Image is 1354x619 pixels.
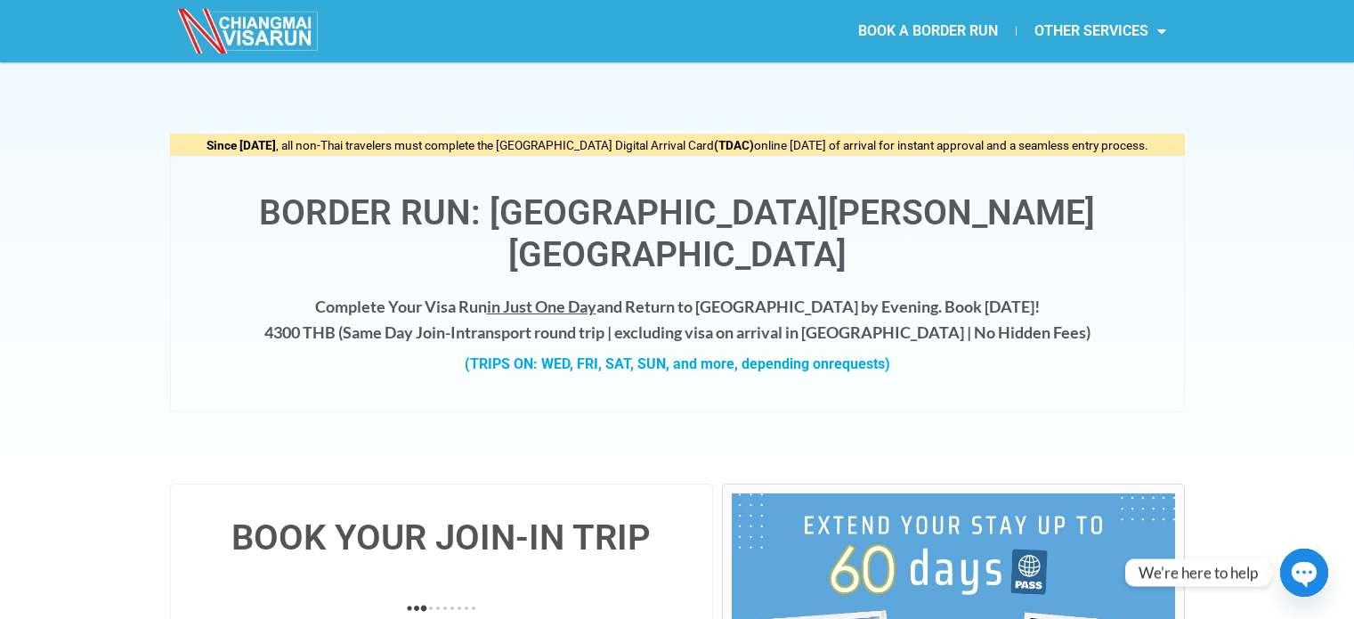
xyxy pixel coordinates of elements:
[343,322,465,342] strong: Same Day Join-In
[1017,11,1184,52] a: OTHER SERVICES
[207,138,1148,152] span: , all non-Thai travelers must complete the [GEOGRAPHIC_DATA] Digital Arrival Card online [DATE] o...
[189,192,1166,276] h1: Border Run: [GEOGRAPHIC_DATA][PERSON_NAME][GEOGRAPHIC_DATA]
[714,138,754,152] strong: (TDAC)
[840,11,1016,52] a: BOOK A BORDER RUN
[465,355,890,372] strong: (TRIPS ON: WED, FRI, SAT, SUN, and more, depending on
[189,294,1166,346] h4: Complete Your Visa Run and Return to [GEOGRAPHIC_DATA] by Evening. Book [DATE]! 4300 THB ( transp...
[487,297,596,316] span: in Just One Day
[677,11,1184,52] nav: Menu
[189,520,695,556] h4: BOOK YOUR JOIN-IN TRIP
[829,355,890,372] span: requests)
[207,138,276,152] strong: Since [DATE]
